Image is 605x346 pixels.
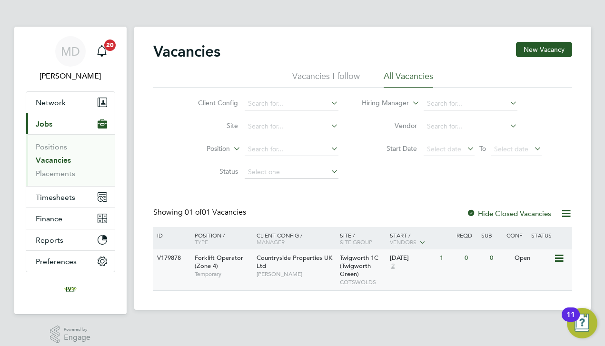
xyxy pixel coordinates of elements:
div: Open [512,249,554,267]
label: Status [183,167,238,176]
div: 1 [437,249,462,267]
span: Countryside Properties UK Ltd [257,254,332,270]
span: Manager [257,238,285,246]
span: To [476,142,489,155]
span: Site Group [340,238,372,246]
button: Reports [26,229,115,250]
li: All Vacancies [384,70,433,88]
button: New Vacancy [516,42,572,57]
a: Go to home page [26,282,115,297]
span: 01 Vacancies [185,208,246,217]
label: Hiring Manager [354,99,409,108]
span: Matt Dewhurst [26,70,115,82]
span: 2 [390,262,396,270]
input: Search for... [245,97,338,110]
input: Select one [245,166,338,179]
input: Search for... [424,97,517,110]
label: Start Date [362,144,417,153]
div: Jobs [26,134,115,186]
div: Reqd [454,227,479,243]
span: Engage [64,334,90,342]
a: Placements [36,169,75,178]
button: Open Resource Center, 11 new notifications [567,308,597,338]
img: ivyresourcegroup-logo-retina.png [63,282,78,297]
a: MD[PERSON_NAME] [26,36,115,82]
span: Temporary [195,270,252,278]
div: Conf [504,227,529,243]
div: Position / [188,227,254,250]
div: Start / [387,227,454,251]
div: Site / [337,227,387,250]
a: 20 [92,36,111,67]
span: COTSWOLDS [340,278,385,286]
input: Search for... [245,120,338,133]
div: Client Config / [254,227,337,250]
button: Jobs [26,113,115,134]
button: Network [26,92,115,113]
span: Jobs [36,119,52,129]
span: Powered by [64,326,90,334]
li: Vacancies I follow [292,70,360,88]
nav: Main navigation [14,27,127,314]
span: Reports [36,236,63,245]
span: Network [36,98,66,107]
label: Site [183,121,238,130]
div: [DATE] [390,254,435,262]
div: ID [155,227,188,243]
label: Vendor [362,121,417,130]
span: [PERSON_NAME] [257,270,335,278]
a: Positions [36,142,67,151]
div: Status [529,227,570,243]
span: Twigworth 1C (Twigworth Green) [340,254,378,278]
span: Vendors [390,238,417,246]
span: Select date [427,145,461,153]
button: Preferences [26,251,115,272]
span: MD [61,45,80,58]
label: Client Config [183,99,238,107]
div: Sub [479,227,504,243]
span: Preferences [36,257,77,266]
span: 20 [104,40,116,51]
div: Showing [153,208,248,217]
span: Finance [36,214,62,223]
span: Select date [494,145,528,153]
input: Search for... [245,143,338,156]
span: Forklift Operator (Zone 4) [195,254,243,270]
label: Hide Closed Vacancies [466,209,551,218]
button: Finance [26,208,115,229]
span: Timesheets [36,193,75,202]
h2: Vacancies [153,42,220,61]
div: V179878 [155,249,188,267]
span: Type [195,238,208,246]
a: Vacancies [36,156,71,165]
input: Search for... [424,120,517,133]
div: 0 [462,249,487,267]
a: Powered byEngage [50,326,90,344]
label: Position [175,144,230,154]
span: 01 of [185,208,202,217]
button: Timesheets [26,187,115,208]
div: 11 [566,315,575,327]
div: 0 [487,249,512,267]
